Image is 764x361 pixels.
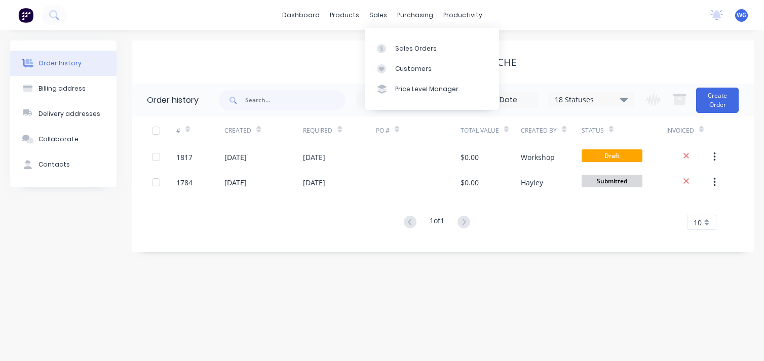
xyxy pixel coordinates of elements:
[10,101,117,127] button: Delivery addresses
[395,85,459,94] div: Price Level Manager
[461,126,499,135] div: Total Value
[147,94,199,106] div: Order history
[666,116,715,144] div: Invoiced
[461,177,479,188] div: $0.00
[521,152,555,163] div: Workshop
[176,126,180,135] div: #
[303,177,325,188] div: [DATE]
[521,177,543,188] div: Hayley
[176,116,225,144] div: #
[376,126,390,135] div: PO #
[325,8,364,23] div: products
[376,116,461,144] div: PO #
[365,79,499,99] a: Price Level Manager
[582,149,642,162] span: Draft
[39,109,100,118] div: Delivery addresses
[696,88,739,113] button: Create Order
[303,152,325,163] div: [DATE]
[365,38,499,58] a: Sales Orders
[461,152,479,163] div: $0.00
[395,44,437,53] div: Sales Orders
[303,126,332,135] div: Required
[392,8,438,23] div: purchasing
[582,175,642,187] span: Submitted
[10,51,117,76] button: Order history
[39,59,82,68] div: Order history
[10,76,117,101] button: Billing address
[395,64,432,73] div: Customers
[224,116,303,144] div: Created
[39,135,79,144] div: Collaborate
[549,94,634,105] div: 18 Statuses
[224,126,251,135] div: Created
[737,11,747,20] span: WG
[277,8,325,23] a: dashboard
[521,116,581,144] div: Created By
[39,84,86,93] div: Billing address
[10,152,117,177] button: Contacts
[303,116,375,144] div: Required
[224,152,247,163] div: [DATE]
[39,160,70,169] div: Contacts
[176,152,193,163] div: 1817
[430,215,444,230] div: 1 of 1
[461,116,521,144] div: Total Value
[666,126,694,135] div: Invoiced
[10,127,117,152] button: Collaborate
[176,177,193,188] div: 1784
[365,59,499,79] a: Customers
[521,126,557,135] div: Created By
[356,93,441,108] input: Order Date
[364,8,392,23] div: sales
[438,8,487,23] div: productivity
[694,217,702,228] span: 10
[224,177,247,188] div: [DATE]
[18,8,33,23] img: Factory
[582,116,666,144] div: Status
[245,90,346,110] input: Search...
[582,126,604,135] div: Status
